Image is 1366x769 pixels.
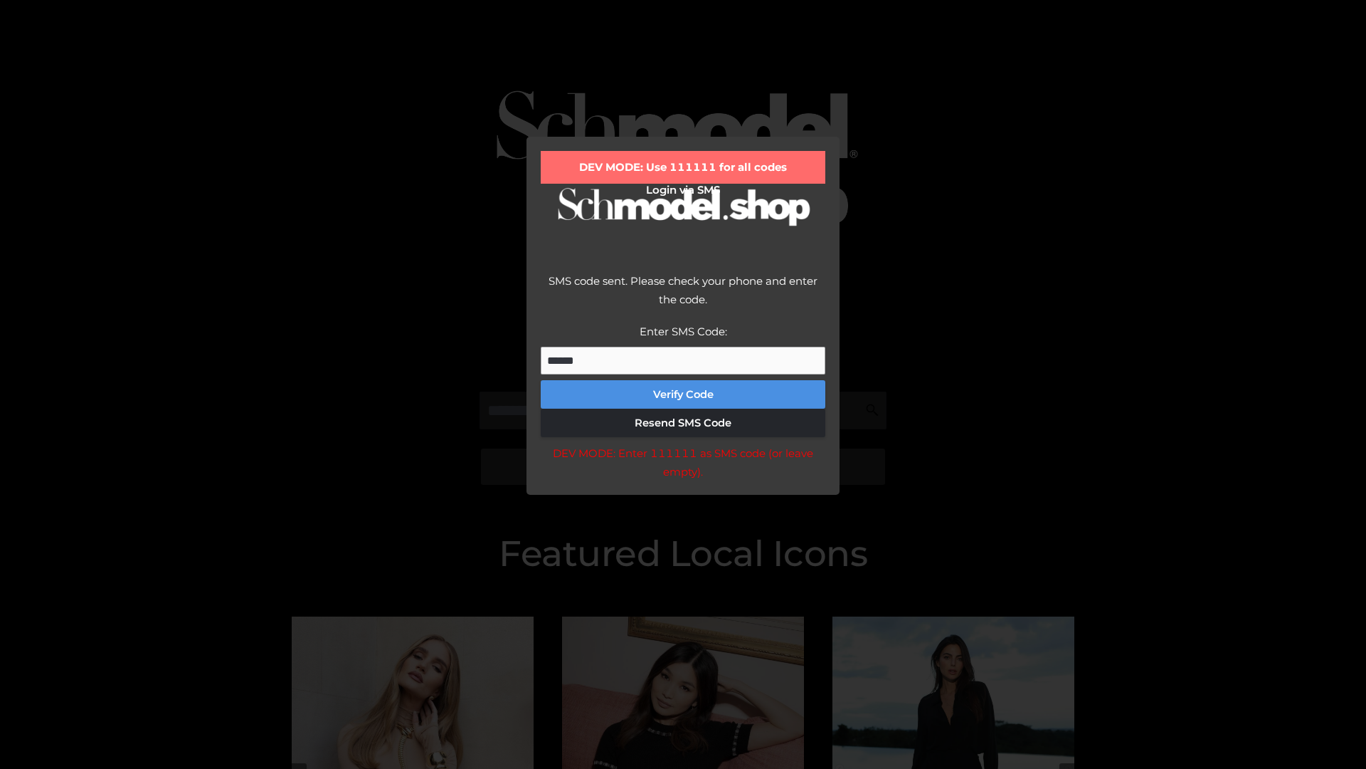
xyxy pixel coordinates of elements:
[541,409,825,437] button: Resend SMS Code
[541,444,825,481] div: DEV MODE: Enter 111111 as SMS code (or leave empty).
[541,151,825,184] div: DEV MODE: Use 111111 for all codes
[541,380,825,409] button: Verify Code
[541,184,825,197] h2: Login via SMS
[640,325,727,338] label: Enter SMS Code:
[541,272,825,323] div: SMS code sent. Please check your phone and enter the code.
